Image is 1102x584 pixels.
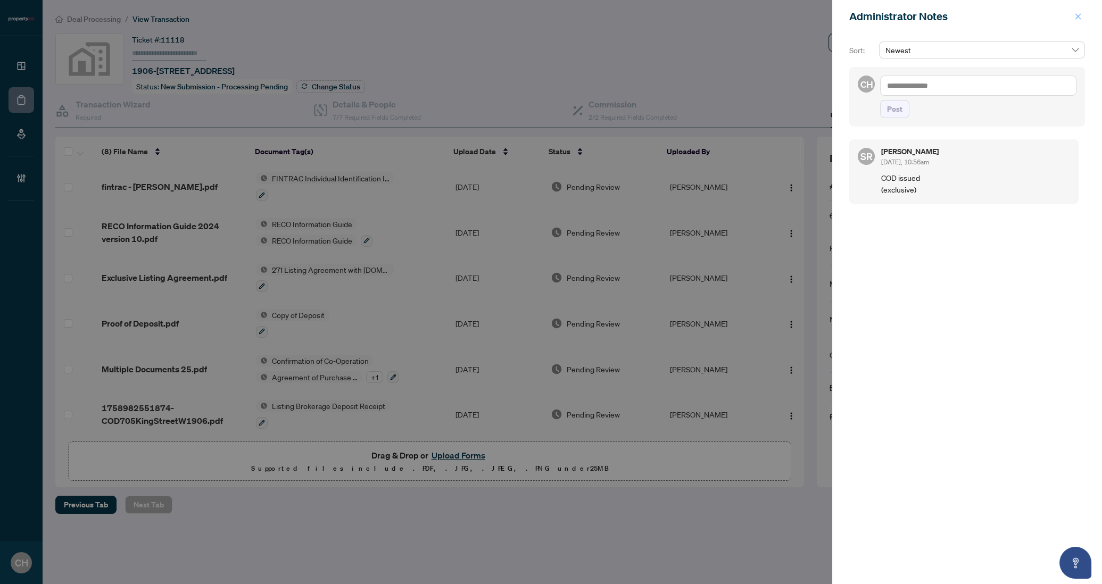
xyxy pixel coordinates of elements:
[860,77,873,91] span: CH
[849,9,1071,24] div: Administrator Notes
[881,158,929,166] span: [DATE], 10:56am
[1074,13,1082,20] span: close
[881,172,1070,195] p: COD issued (exclusive)
[881,148,1070,155] h5: [PERSON_NAME]
[849,45,875,56] p: Sort:
[880,100,909,118] button: Post
[1059,547,1091,579] button: Open asap
[885,42,1079,58] span: Newest
[860,149,873,164] span: SR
